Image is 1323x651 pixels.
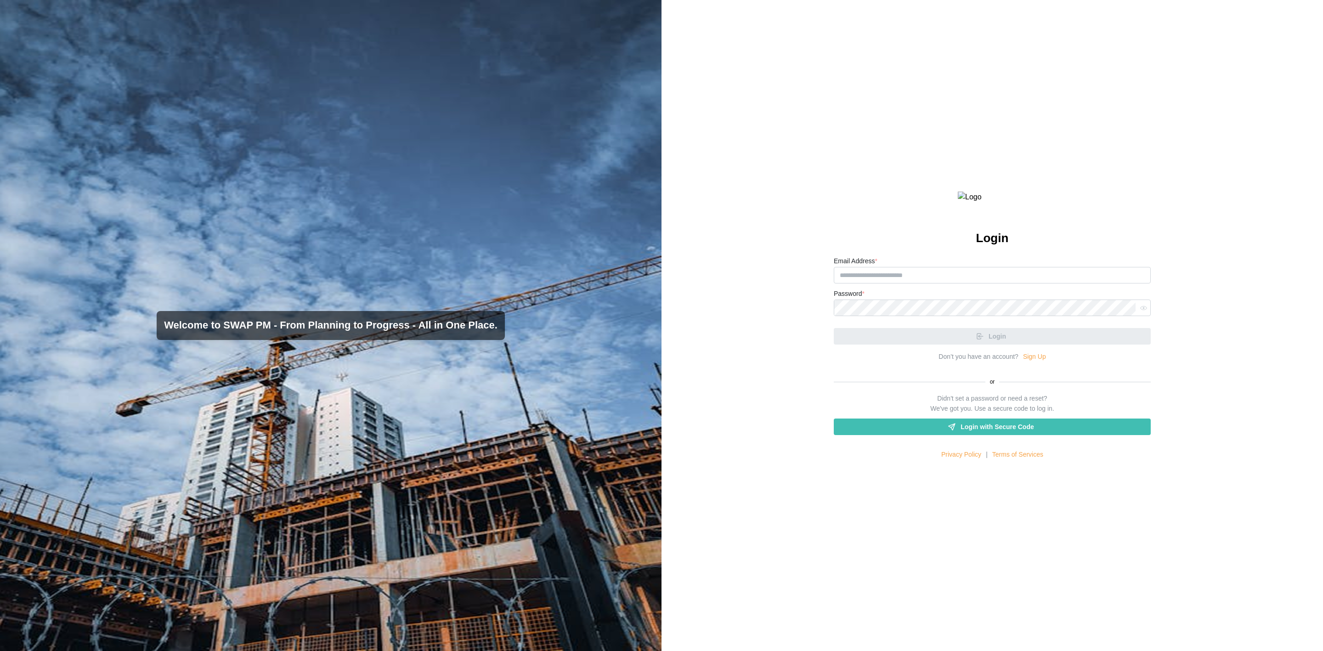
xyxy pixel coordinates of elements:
[1023,352,1046,362] a: Sign Up
[834,256,877,266] label: Email Address
[834,289,865,299] label: Password
[986,450,988,460] div: |
[164,318,498,333] h3: Welcome to SWAP PM - From Planning to Progress - All in One Place.
[976,230,1009,246] h2: Login
[834,378,1151,386] div: or
[992,450,1043,460] a: Terms of Services
[961,419,1034,435] span: Login with Secure Code
[941,450,981,460] a: Privacy Policy
[930,394,1054,413] div: Didn't set a password or need a reset? We've got you. Use a secure code to log in.
[939,352,1018,362] div: Don’t you have an account?
[834,419,1151,435] a: Login with Secure Code
[958,192,1027,203] img: Logo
